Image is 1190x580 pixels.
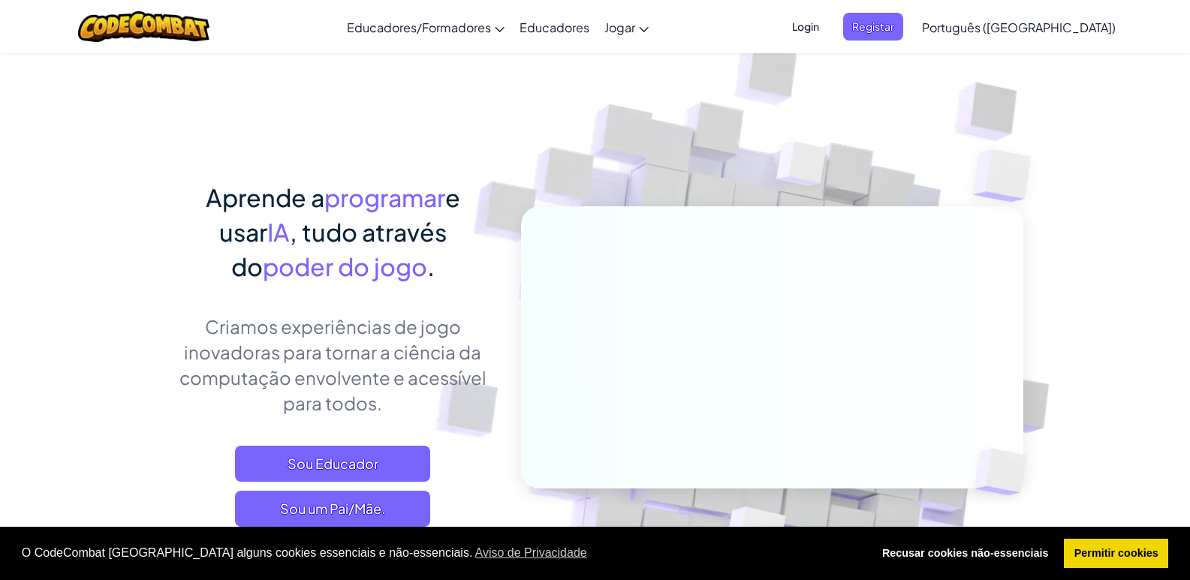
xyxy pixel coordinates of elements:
span: IA [267,217,290,247]
span: . [427,251,435,281]
a: learn more about cookies [472,542,589,564]
img: CodeCombat logo [78,11,209,42]
span: poder do jogo [263,251,427,281]
a: Português ([GEOGRAPHIC_DATA]) [914,7,1123,47]
span: Aprende a [206,182,324,212]
span: Educadores/Formadores [347,20,491,35]
img: Overlap cubes [949,417,1062,527]
a: Sou um Pai/Mãe. [235,491,430,527]
span: programar [324,182,445,212]
a: Sou Educador [235,446,430,482]
span: Português ([GEOGRAPHIC_DATA]) [922,20,1116,35]
a: deny cookies [872,539,1059,569]
a: allow cookies [1064,539,1168,569]
span: O CodeCombat [GEOGRAPHIC_DATA] alguns cookies essenciais e não-essenciais. [22,542,860,564]
a: Educadores/Formadores [339,7,512,47]
img: Overlap cubes [748,112,856,224]
button: Registar [843,13,903,41]
a: Jogar [597,7,656,47]
img: Overlap cubes [943,113,1073,239]
a: Educadores [512,7,597,47]
span: Jogar [604,20,635,35]
button: Login [783,13,828,41]
span: , tudo através do [231,217,447,281]
p: Criamos experiências de jogo inovadoras para tornar a ciência da computação envolvente e acessíve... [167,314,499,416]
